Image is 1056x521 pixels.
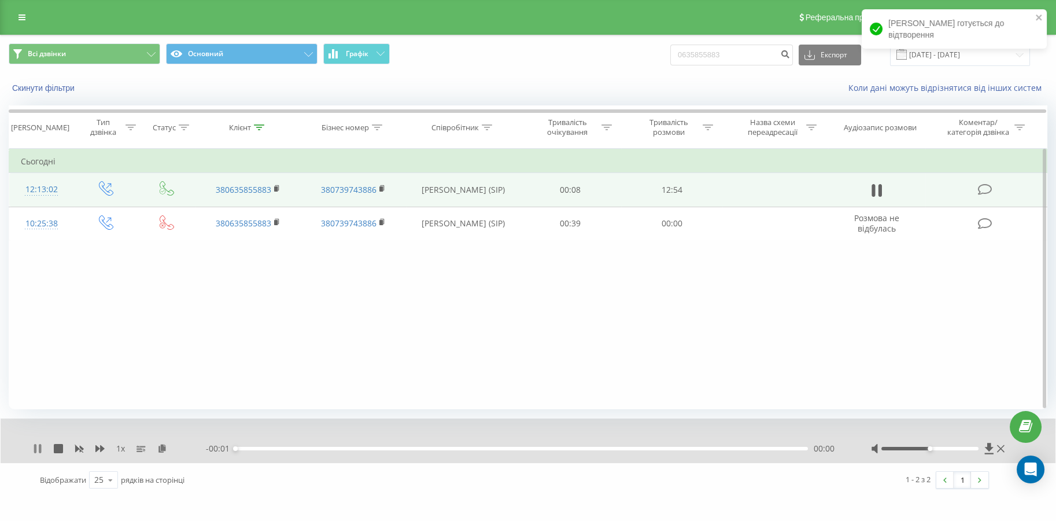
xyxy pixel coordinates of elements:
[431,123,479,133] div: Співробітник
[233,446,238,451] div: Accessibility label
[638,118,700,137] div: Тривалість розмови
[741,118,803,137] div: Назва схеми переадресації
[848,82,1047,93] a: Коли дані можуть відрізнятися вiд інших систем
[9,83,80,93] button: Скинути фільтри
[1017,456,1044,483] div: Open Intercom Messenger
[670,45,793,65] input: Пошук за номером
[621,207,722,240] td: 00:00
[216,184,271,195] a: 380635855883
[28,49,66,58] span: Всі дзвінки
[346,50,368,58] span: Графік
[1035,13,1043,24] button: close
[94,474,104,486] div: 25
[153,123,176,133] div: Статус
[116,443,125,454] span: 1 x
[323,43,390,64] button: Графік
[906,474,931,485] div: 1 - 2 з 2
[799,45,861,65] button: Експорт
[321,218,376,229] a: 380739743886
[40,475,86,485] span: Відображати
[406,173,519,207] td: [PERSON_NAME] (SIP)
[166,43,317,64] button: Основний
[944,118,1011,137] div: Коментар/категорія дзвінка
[9,150,1047,173] td: Сьогодні
[229,123,251,133] div: Клієнт
[814,443,835,454] span: 00:00
[621,173,722,207] td: 12:54
[537,118,599,137] div: Тривалість очікування
[11,123,69,133] div: [PERSON_NAME]
[406,207,519,240] td: [PERSON_NAME] (SIP)
[84,118,122,137] div: Тип дзвінка
[520,173,621,207] td: 00:08
[928,446,932,451] div: Accessibility label
[322,123,369,133] div: Бізнес номер
[21,178,62,201] div: 12:13:02
[520,207,621,240] td: 00:39
[9,43,160,64] button: Всі дзвінки
[321,184,376,195] a: 380739743886
[216,218,271,229] a: 380635855883
[854,212,899,234] span: Розмова не відбулась
[206,443,235,454] span: - 00:01
[21,212,62,235] div: 10:25:38
[954,472,971,488] a: 1
[844,123,917,133] div: Аудіозапис розмови
[862,9,1047,49] div: [PERSON_NAME] готується до відтворення
[121,475,184,485] span: рядків на сторінці
[806,13,891,22] span: Реферальна програма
